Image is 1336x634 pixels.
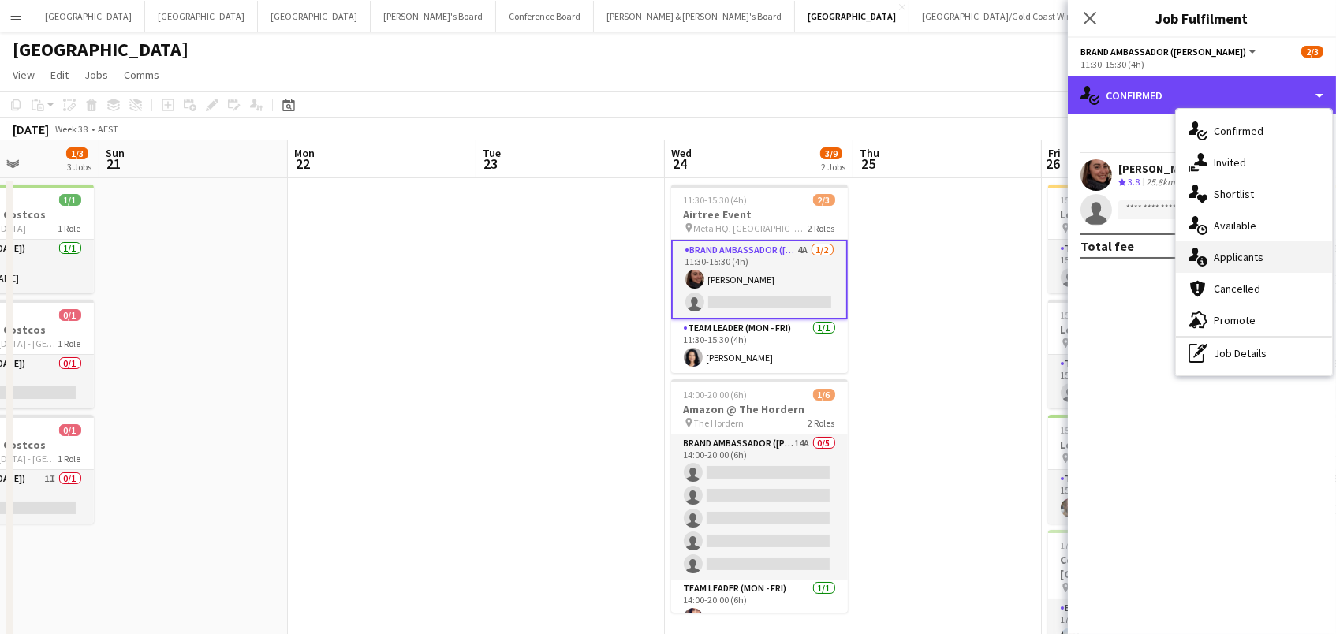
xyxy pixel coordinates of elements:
a: View [6,65,41,85]
span: 1/3 [66,147,88,159]
app-card-role: Team Leader (Mon - Fri)1/115:00-20:00 (5h)[PERSON_NAME] [1048,470,1225,524]
span: 1 Role [58,453,81,464]
h3: Coke Studio Project - E2B [GEOGRAPHIC_DATA] - [GEOGRAPHIC_DATA] [1048,553,1225,581]
span: Brand Ambassador (Mon - Fri) [1080,46,1246,58]
app-card-role: Team Leader (Mon - Fri)1I0/115:00-20:00 (5h) [1048,240,1225,293]
span: 15:00-20:00 (5h) [1061,424,1125,436]
h3: Airtree Event [671,207,848,222]
span: 2 Roles [808,417,835,429]
button: Conference Board [496,1,594,32]
div: 2 Jobs [821,161,845,173]
app-card-role: Brand Ambassador ([PERSON_NAME])4A1/211:30-15:30 (4h)[PERSON_NAME] [671,240,848,319]
app-card-role: Brand Ambassador ([PERSON_NAME])14A0/514:00-20:00 (6h) [671,434,848,580]
div: Total fee [1080,238,1134,254]
span: Available [1214,218,1256,233]
span: 11:30-15:30 (4h) [684,194,748,206]
a: Comms [118,65,166,85]
app-card-role: Team Leader (Mon - Fri)1/114:00-20:00 (6h)[PERSON_NAME] [671,580,848,633]
span: Applicants [1214,250,1263,264]
span: 2/3 [813,194,835,206]
h3: Leapmotor @ Costcos [1048,323,1225,337]
app-job-card: 15:00-20:00 (5h)0/1Leapmotor @ Costcos [GEOGRAPHIC_DATA]1 RoleTeam Leader (Mon - Fri)1I0/115:00-2... [1048,185,1225,293]
span: 3.8 [1128,176,1140,188]
span: Meta HQ, [GEOGRAPHIC_DATA] [694,222,808,234]
span: 1 Role [58,338,81,349]
span: Promote [1214,313,1256,327]
span: 23 [480,155,501,173]
span: 3/9 [820,147,842,159]
span: 1 Role [58,222,81,234]
span: 15:00-20:00 (5h) [1061,309,1125,321]
div: 11:30-15:30 (4h) [1080,58,1323,70]
span: 14:00-20:00 (6h) [684,389,748,401]
button: [GEOGRAPHIC_DATA] [258,1,371,32]
h3: Leapmotor @ Costcos [1048,207,1225,222]
app-card-role: Team Leader (Mon - Fri)0/115:00-20:00 (5h) [1048,355,1225,408]
button: [PERSON_NAME] & [PERSON_NAME]'s Board [594,1,795,32]
span: 17:00-21:00 (4h) [1061,539,1125,551]
div: [PERSON_NAME] [1118,162,1205,176]
button: [GEOGRAPHIC_DATA] [145,1,258,32]
button: [GEOGRAPHIC_DATA] [32,1,145,32]
button: Brand Ambassador ([PERSON_NAME]) [1080,46,1259,58]
span: Invited [1214,155,1246,170]
h3: Leapmotor @ Costcos [1048,438,1225,452]
div: 3 Jobs [67,161,91,173]
span: 15:00-20:00 (5h) [1061,194,1125,206]
div: Confirmed [1068,76,1336,114]
span: Thu [860,146,879,160]
a: Edit [44,65,75,85]
span: The Hordern [694,417,745,429]
span: Wed [671,146,692,160]
span: 24 [669,155,692,173]
div: Job Details [1176,338,1332,369]
span: Shortlist [1214,187,1254,201]
span: Week 38 [52,123,91,135]
span: Cancelled [1214,282,1260,296]
span: View [13,68,35,82]
app-job-card: 15:00-20:00 (5h)0/1Leapmotor @ Costcos [GEOGRAPHIC_DATA] - [GEOGRAPHIC_DATA]1 RoleTeam Leader (Mo... [1048,300,1225,408]
button: [GEOGRAPHIC_DATA]/Gold Coast Winter [909,1,1096,32]
span: 26 [1046,155,1061,173]
span: 2 Roles [808,222,835,234]
span: 0/1 [59,309,81,321]
span: Fri [1048,146,1061,160]
app-card-role: Team Leader (Mon - Fri)1/111:30-15:30 (4h)[PERSON_NAME] [671,319,848,373]
span: Comms [124,68,159,82]
button: [PERSON_NAME]'s Board [371,1,496,32]
span: Confirmed [1214,124,1263,138]
span: 0/1 [59,424,81,436]
span: 25 [857,155,879,173]
app-job-card: 15:00-20:00 (5h)1/1Leapmotor @ Costcos [GEOGRAPHIC_DATA] - [GEOGRAPHIC_DATA]1 RoleTeam Leader (Mo... [1048,415,1225,524]
span: Jobs [84,68,108,82]
app-job-card: 11:30-15:30 (4h)2/3Airtree Event Meta HQ, [GEOGRAPHIC_DATA]2 RolesBrand Ambassador ([PERSON_NAME]... [671,185,848,373]
span: 2/3 [1301,46,1323,58]
span: Sun [106,146,125,160]
button: [GEOGRAPHIC_DATA] [795,1,909,32]
span: 1/6 [813,389,835,401]
div: AEST [98,123,118,135]
span: 1/1 [59,194,81,206]
span: Edit [50,68,69,82]
span: Mon [294,146,315,160]
h3: Amazon @ The Hordern [671,402,848,416]
a: Jobs [78,65,114,85]
span: Tue [483,146,501,160]
span: 22 [292,155,315,173]
h1: [GEOGRAPHIC_DATA] [13,38,188,62]
div: [DATE] [13,121,49,137]
app-job-card: 14:00-20:00 (6h)1/6Amazon @ The Hordern The Hordern2 RolesBrand Ambassador ([PERSON_NAME])14A0/51... [671,379,848,613]
span: 21 [103,155,125,173]
h3: Job Fulfilment [1068,8,1336,28]
div: 25.8km [1143,176,1178,189]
